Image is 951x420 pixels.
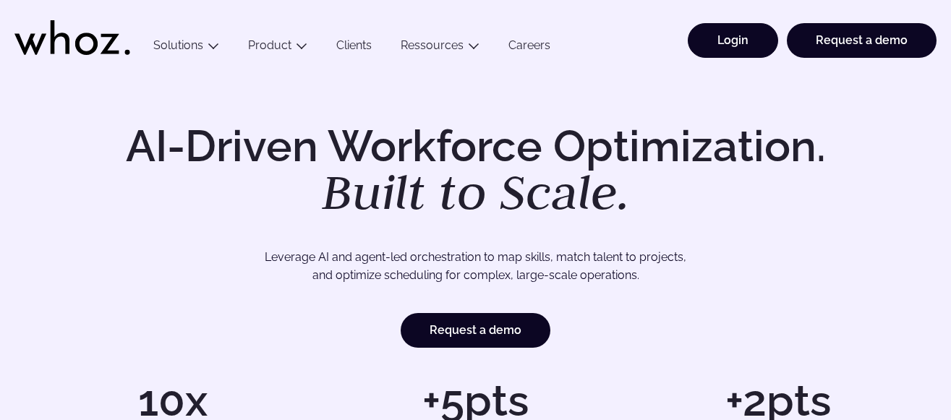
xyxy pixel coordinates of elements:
button: Product [234,38,322,58]
em: Built to Scale. [322,160,630,223]
h1: AI-Driven Workforce Optimization. [106,124,846,217]
a: Clients [322,38,386,58]
a: Request a demo [401,313,550,348]
a: Ressources [401,38,464,52]
button: Ressources [386,38,494,58]
a: Request a demo [787,23,937,58]
a: Login [688,23,778,58]
button: Solutions [139,38,234,58]
p: Leverage AI and agent-led orchestration to map skills, match talent to projects, and optimize sch... [74,248,878,285]
a: Product [248,38,291,52]
a: Careers [494,38,565,58]
iframe: Chatbot [856,325,931,400]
